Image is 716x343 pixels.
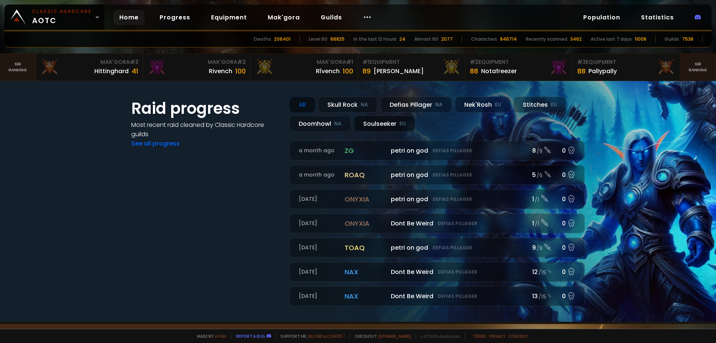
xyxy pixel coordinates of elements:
a: [DATE]onyxiaDont Be WeirdDefias Pillager1 /10 [289,213,585,233]
div: Defias Pillager [380,97,452,113]
a: [DATE]naxDont Be WeirdDefias Pillager12 /150 [289,262,585,282]
span: AOTC [32,8,92,26]
div: In the last 12 hours [354,36,396,43]
span: Checkout [350,333,411,339]
a: Progress [154,10,196,25]
a: #1Equipment89[PERSON_NAME] [358,54,465,81]
div: Rivench [209,66,232,76]
div: 100 [343,66,353,76]
small: Classic Hardcore [32,8,92,15]
span: # 1 [362,58,370,66]
span: # 2 [237,58,246,66]
span: # 3 [577,58,586,66]
span: Made by [192,333,226,339]
a: Home [113,10,145,25]
a: See all progress [131,139,180,148]
div: Notafreezer [481,66,517,76]
a: Terms [472,333,486,339]
a: a month agozgpetri on godDefias Pillager8 /90 [289,141,585,160]
a: Mak'Gora#2Rivench100 [143,54,251,81]
div: 41 [132,66,138,76]
div: Deaths [254,36,271,43]
a: Guilds [315,10,348,25]
h1: Raid progress [131,97,280,120]
div: 66825 [330,36,345,43]
small: NA [435,101,443,109]
a: Report a bug [236,333,265,339]
span: v. d752d5 - production [415,333,460,339]
div: Almost 60 [414,36,438,43]
div: Equipment [362,58,461,66]
div: 88 [577,66,585,76]
div: 11008 [635,36,646,43]
div: 2077 [441,36,453,43]
a: Privacy [489,333,505,339]
span: # 3 [130,58,138,66]
div: [PERSON_NAME] [374,66,424,76]
div: 88 [470,66,478,76]
div: Equipment [470,58,568,66]
a: Mak'Gora#1Rîvench100 [251,54,358,81]
a: Equipment [205,10,253,25]
div: Mak'Gora [40,58,138,66]
div: Level 60 [309,36,327,43]
div: Skull Rock [318,97,377,113]
span: # 2 [470,58,478,66]
a: #3Equipment88Pallypally [573,54,680,81]
a: Statistics [635,10,680,25]
small: NA [361,101,368,109]
span: # 1 [346,58,353,66]
div: Pallypally [588,66,617,76]
div: 89 [362,66,371,76]
a: Seeranking [680,54,716,81]
small: NA [334,120,342,128]
div: Characters [471,36,497,43]
div: 206401 [274,36,291,43]
a: Consent [508,333,528,339]
a: [DOMAIN_NAME] [379,333,411,339]
a: Buy me a coffee [308,333,345,339]
div: Recently scanned [526,36,567,43]
a: [DATE]naxDont Be WeirdDefias Pillager13 /150 [289,286,585,306]
div: Stitches [514,97,566,113]
div: Active last 7 days [591,36,632,43]
div: Soulseeker [354,116,415,132]
a: a fan [215,333,226,339]
div: Hittinghard [94,66,129,76]
a: [DATE]onyxiapetri on godDefias Pillager1 /10 [289,189,585,209]
a: Classic HardcoreAOTC [4,4,104,30]
a: a month agoroaqpetri on godDefias Pillager5 /60 [289,165,585,185]
div: Rîvench [316,66,340,76]
div: 7538 [682,36,693,43]
div: 24 [399,36,405,43]
div: Equipment [577,58,675,66]
small: EU [495,101,501,109]
div: 100 [235,66,246,76]
div: Guilds [665,36,679,43]
a: Mak'Gora#3Hittinghard41 [36,54,143,81]
small: EU [399,120,406,128]
a: [DATE]toaqpetri on godDefias Pillager9 /90 [289,238,585,258]
div: All [289,97,315,113]
div: Mak'Gora [148,58,246,66]
div: Nek'Rosh [455,97,511,113]
span: Support me, [276,333,345,339]
a: Mak'gora [262,10,306,25]
div: Mak'Gora [255,58,353,66]
a: Population [577,10,626,25]
div: Doomhowl [289,116,351,132]
small: EU [551,101,557,109]
a: #2Equipment88Notafreezer [465,54,573,81]
div: 846714 [500,36,517,43]
div: 3462 [570,36,582,43]
h4: Most recent raid cleaned by Classic Hardcore guilds [131,120,280,139]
